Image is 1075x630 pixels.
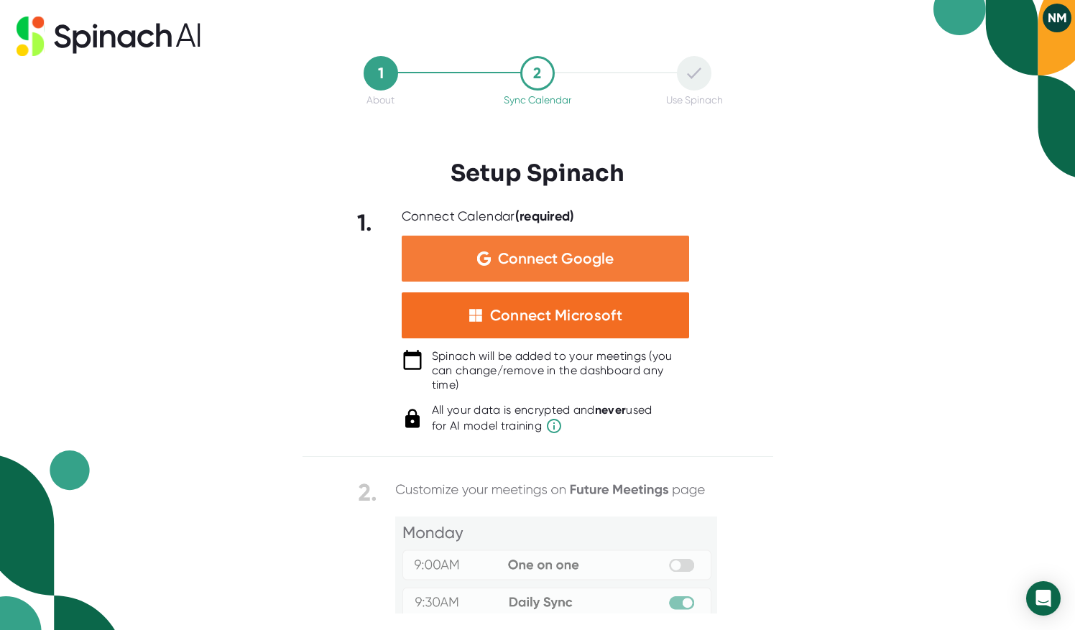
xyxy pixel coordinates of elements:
button: NM [1043,4,1071,32]
div: 1 [364,56,398,91]
div: Open Intercom Messenger [1026,581,1061,616]
b: never [595,403,627,417]
b: 1. [357,209,373,236]
div: About [366,94,395,106]
div: 2 [520,56,555,91]
h3: Setup Spinach [451,159,624,187]
div: Use Spinach [666,94,723,106]
div: Spinach will be added to your meetings (you can change/remove in the dashboard any time) [432,349,689,392]
img: Aehbyd4JwY73AAAAAElFTkSuQmCC [477,251,491,266]
b: (required) [515,208,575,224]
span: Connect Google [498,251,614,266]
div: Connect Microsoft [490,306,622,325]
img: microsoft-white-squares.05348b22b8389b597c576c3b9d3cf43b.svg [469,308,483,323]
div: Connect Calendar [402,208,575,225]
div: All your data is encrypted and used [432,403,652,435]
div: Sync Calendar [504,94,571,106]
span: for AI model training [432,417,652,435]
